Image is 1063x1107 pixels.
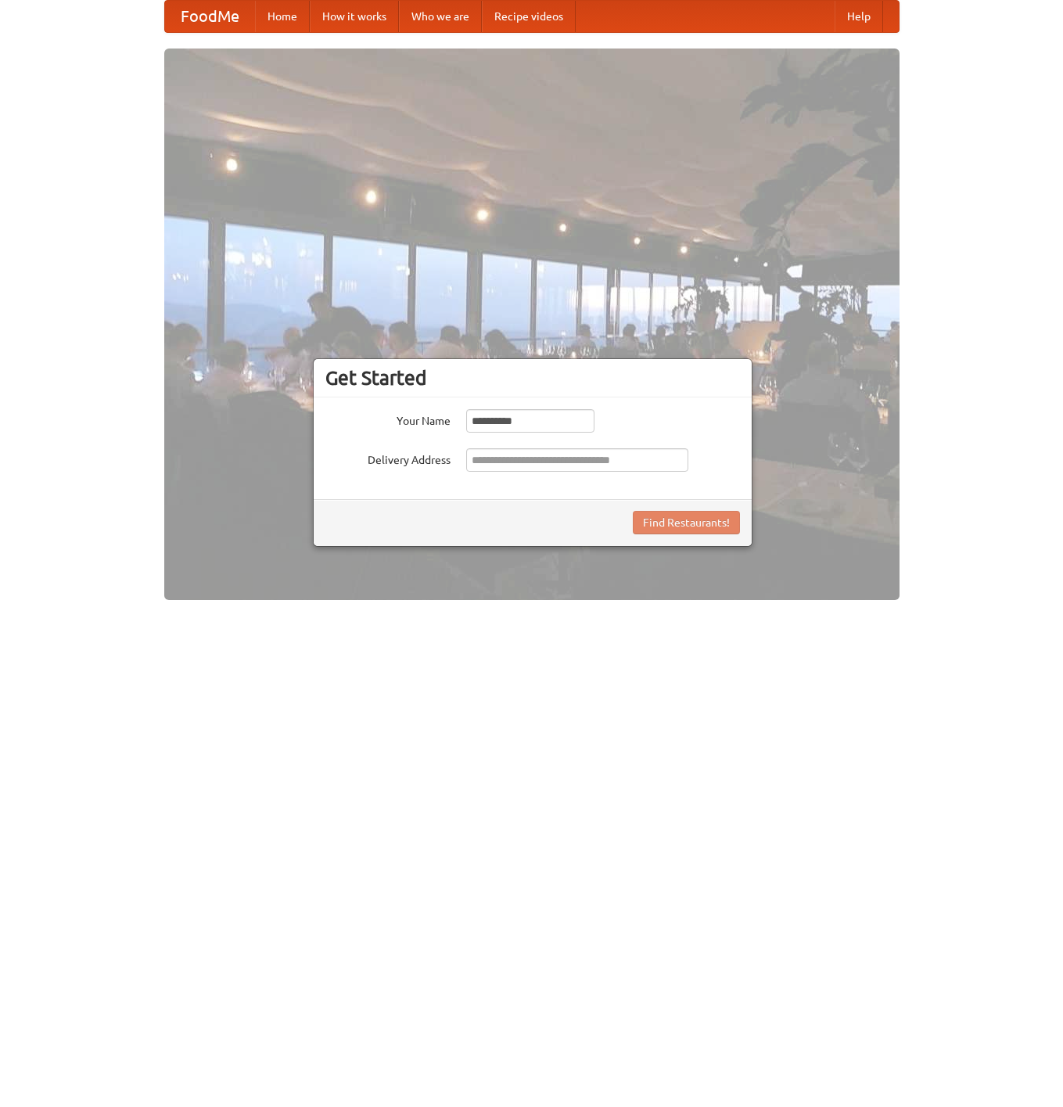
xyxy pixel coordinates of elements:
[325,409,451,429] label: Your Name
[310,1,399,32] a: How it works
[255,1,310,32] a: Home
[325,448,451,468] label: Delivery Address
[165,1,255,32] a: FoodMe
[482,1,576,32] a: Recipe videos
[399,1,482,32] a: Who we are
[633,511,740,534] button: Find Restaurants!
[325,366,740,390] h3: Get Started
[835,1,883,32] a: Help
